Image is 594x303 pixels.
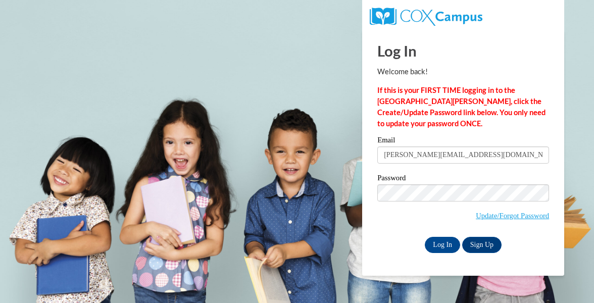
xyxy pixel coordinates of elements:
[377,136,549,146] label: Email
[462,237,502,253] a: Sign Up
[370,8,482,26] img: COX Campus
[377,40,549,61] h1: Log In
[377,66,549,77] p: Welcome back!
[377,86,546,128] strong: If this is your FIRST TIME logging in to the [GEOGRAPHIC_DATA][PERSON_NAME], click the Create/Upd...
[370,12,482,20] a: COX Campus
[425,237,460,253] input: Log In
[476,212,549,220] a: Update/Forgot Password
[377,174,549,184] label: Password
